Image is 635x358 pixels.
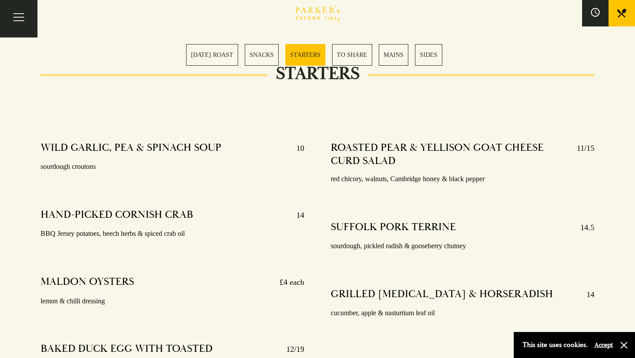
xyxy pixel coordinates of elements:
h4: SUFFOLK PORK TERRINE [331,220,456,235]
p: sourdough, pickled radish & gooseberry chutney [331,240,594,253]
p: 14.5 [571,220,594,235]
p: lemon & chilli dressing [41,295,304,308]
h4: MALDON OYSTERS [41,275,134,289]
p: 10 [288,141,304,155]
p: £4 each [271,275,304,289]
a: 5 / 6 [379,44,408,66]
button: Close and accept [620,341,628,350]
p: BBQ Jersey potatoes, beech herbs & spiced crab oil [41,227,304,240]
h4: ROASTED PEAR & YELLISON GOAT CHEESE CURD SALAD [331,141,568,168]
p: 14 [578,287,594,302]
h4: WILD GARLIC, PEA & SPINACH SOUP [41,141,221,155]
a: 1 / 6 [186,44,238,66]
p: cucumber, apple & nasturtium leaf oil [331,307,594,320]
a: 4 / 6 [332,44,372,66]
a: 6 / 6 [415,44,442,66]
p: sourdough croutons [41,160,304,173]
p: 14 [288,208,304,222]
h4: GRILLED [MEDICAL_DATA] & HORSERADISH [331,287,553,302]
a: 2 / 6 [245,44,279,66]
p: 11/15 [568,141,594,168]
p: This site uses cookies. [523,339,588,351]
a: 3 / 6 [285,44,325,66]
p: red chicory, walnuts, Cambridge honey & black pepper [331,173,594,186]
h4: HAND-PICKED CORNISH CRAB [41,208,193,222]
button: Accept [594,341,613,349]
